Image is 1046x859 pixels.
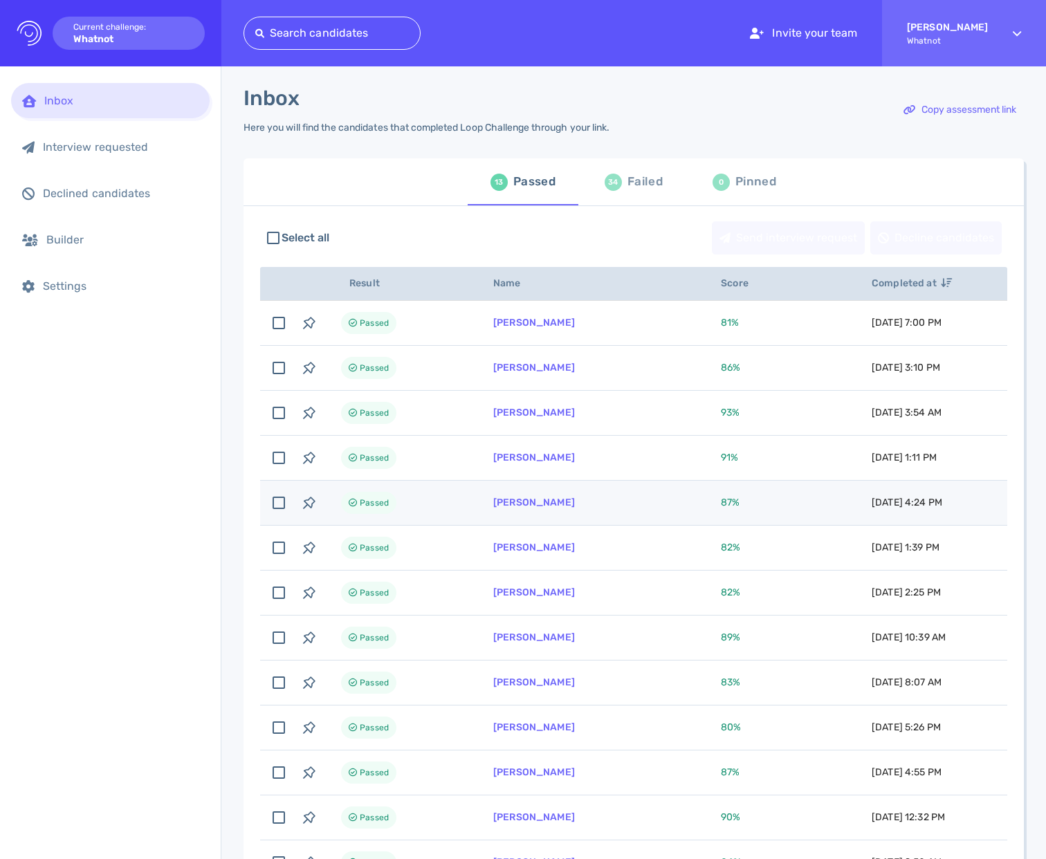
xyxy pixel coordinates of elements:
span: Passed [360,719,389,736]
div: Failed [627,172,663,192]
span: 86 % [721,362,740,373]
span: [DATE] 5:26 PM [872,721,941,733]
div: 13 [490,174,508,191]
a: [PERSON_NAME] [493,362,575,373]
span: Passed [360,809,389,826]
span: Passed [360,764,389,781]
span: Select all [282,230,330,246]
span: Passed [360,495,389,511]
span: Passed [360,674,389,691]
span: Name [493,277,536,289]
span: [DATE] 7:00 PM [872,317,942,329]
button: Send interview request [712,221,865,255]
div: 34 [605,174,622,191]
a: [PERSON_NAME] [493,766,575,778]
a: [PERSON_NAME] [493,317,575,329]
button: Copy assessment link [896,93,1024,127]
span: 87 % [721,497,740,508]
a: [PERSON_NAME] [493,542,575,553]
span: [DATE] 1:11 PM [872,452,937,463]
span: Passed [360,539,389,556]
span: 87 % [721,766,740,778]
div: Pinned [735,172,776,192]
span: Passed [360,315,389,331]
div: Builder [46,233,199,246]
span: [DATE] 2:25 PM [872,586,941,598]
span: 89 % [721,631,740,643]
span: [DATE] 3:10 PM [872,362,940,373]
a: [PERSON_NAME] [493,676,575,688]
div: Declined candidates [43,187,199,200]
span: [DATE] 8:07 AM [872,676,942,688]
span: 81 % [721,317,739,329]
span: Passed [360,450,389,466]
a: [PERSON_NAME] [493,497,575,508]
div: Here you will find the candidates that completed Loop Challenge through your link. [244,122,609,133]
span: 82 % [721,542,740,553]
span: [DATE] 4:24 PM [872,497,942,508]
span: 83 % [721,676,740,688]
div: Decline candidates [871,222,1001,254]
span: 82 % [721,586,740,598]
span: Completed at [872,277,952,289]
span: Passed [360,584,389,601]
span: Passed [360,629,389,646]
div: Inbox [44,94,199,107]
span: Passed [360,360,389,376]
a: [PERSON_NAME] [493,407,575,418]
span: Whatnot [907,36,988,46]
span: [DATE] 10:39 AM [872,631,946,643]
div: Copy assessment link [897,94,1023,126]
span: 91 % [721,452,738,463]
span: Score [721,277,764,289]
div: 0 [713,174,730,191]
button: Decline candidates [870,221,1002,255]
span: [DATE] 3:54 AM [872,407,942,418]
span: 90 % [721,811,740,823]
div: Interview requested [43,140,199,154]
a: [PERSON_NAME] [493,721,575,733]
span: 80 % [721,721,741,733]
div: Send interview request [713,222,864,254]
a: [PERSON_NAME] [493,811,575,823]
strong: [PERSON_NAME] [907,21,988,33]
a: [PERSON_NAME] [493,631,575,643]
h1: Inbox [244,86,300,111]
a: [PERSON_NAME] [493,586,575,598]
div: Passed [513,172,556,192]
span: [DATE] 1:39 PM [872,542,939,553]
th: Result [324,267,477,301]
div: Settings [43,279,199,293]
a: [PERSON_NAME] [493,452,575,463]
span: Passed [360,405,389,421]
span: [DATE] 4:55 PM [872,766,942,778]
span: [DATE] 12:32 PM [872,811,945,823]
span: 93 % [721,407,740,418]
